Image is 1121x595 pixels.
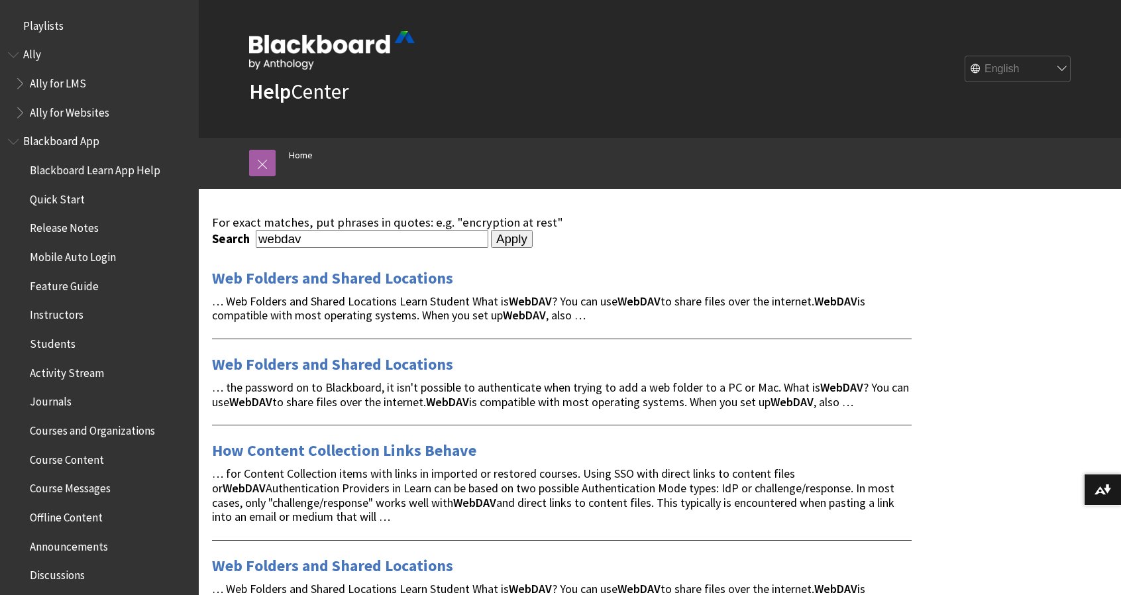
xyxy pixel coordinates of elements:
[30,449,104,466] span: Course Content
[814,294,857,309] strong: WebDAV
[491,230,533,248] input: Apply
[30,419,155,437] span: Courses and Organizations
[965,56,1071,83] select: Site Language Selector
[30,564,85,582] span: Discussions
[30,304,83,322] span: Instructors
[820,380,863,395] strong: WebDAV
[30,188,85,206] span: Quick Start
[212,466,894,524] span: … for Content Collection items with links in imported or restored courses. Using SSO with direct ...
[30,362,104,380] span: Activity Stream
[30,101,109,119] span: Ally for Websites
[249,78,291,105] strong: Help
[503,307,546,323] strong: WebDAV
[453,495,496,510] strong: WebDAV
[30,246,116,264] span: Mobile Auto Login
[30,217,99,235] span: Release Notes
[212,268,453,289] a: Web Folders and Shared Locations
[30,159,160,177] span: Blackboard Learn App Help
[8,15,191,37] nav: Book outline for Playlists
[30,506,103,524] span: Offline Content
[509,294,552,309] strong: WebDAV
[212,231,253,246] label: Search
[8,44,191,124] nav: Book outline for Anthology Ally Help
[212,294,865,323] span: … Web Folders and Shared Locations Learn Student What is ? You can use to share files over the in...
[23,44,41,62] span: Ally
[212,215,912,230] div: For exact matches, put phrases in quotes: e.g. "encryption at rest"
[617,294,661,309] strong: WebDAV
[289,147,313,164] a: Home
[30,333,76,351] span: Students
[23,15,64,32] span: Playlists
[30,535,108,553] span: Announcements
[771,394,814,409] strong: WebDAV
[23,131,99,148] span: Blackboard App
[30,275,99,293] span: Feature Guide
[212,380,909,409] span: … the password on to Blackboard, it isn't possible to authenticate when trying to add a web folde...
[212,555,453,576] a: Web Folders and Shared Locations
[229,394,272,409] strong: WebDAV
[212,440,476,461] a: How Content Collection Links Behave
[30,478,111,496] span: Course Messages
[223,480,266,496] strong: WebDAV
[249,31,415,70] img: Blackboard by Anthology
[30,391,72,409] span: Journals
[249,78,348,105] a: HelpCenter
[426,394,469,409] strong: WebDAV
[30,72,86,90] span: Ally for LMS
[212,354,453,375] a: Web Folders and Shared Locations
